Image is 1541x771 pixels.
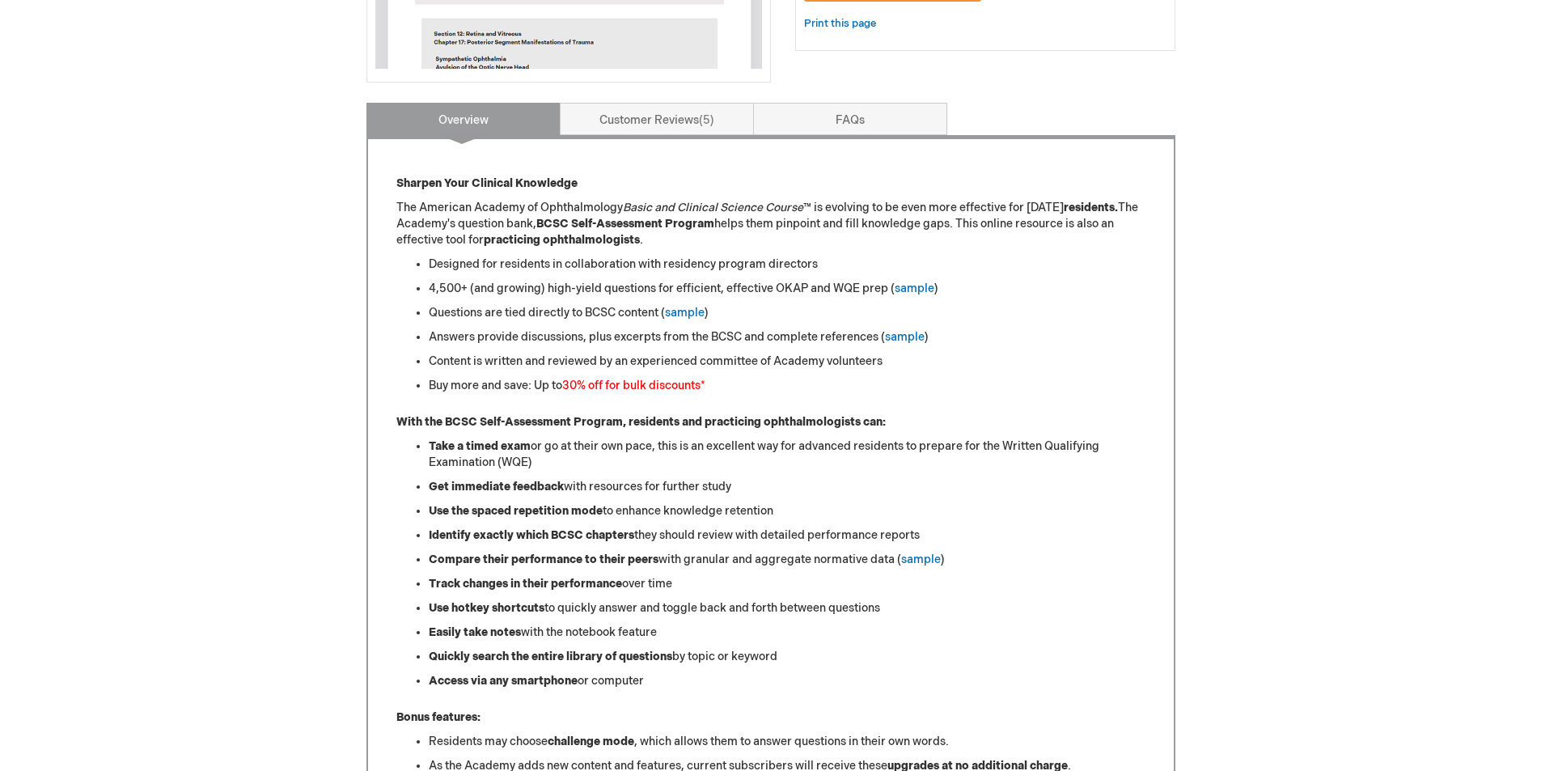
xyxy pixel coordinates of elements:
a: sample [885,330,925,344]
li: Questions are tied directly to BCSC content ( ) [429,305,1145,321]
a: Overview [366,103,561,135]
a: sample [665,306,705,320]
a: sample [901,553,941,566]
strong: Use hotkey shortcuts [429,601,544,615]
strong: Compare their performance to their peers [429,553,658,566]
li: they should review with detailed performance reports [429,527,1145,544]
span: 5 [699,113,714,127]
strong: Access via any smartphone [429,674,578,688]
li: with resources for further study [429,479,1145,495]
strong: Identify exactly which BCSC chapters [429,528,634,542]
strong: Take a timed exam [429,439,531,453]
li: Answers provide discussions, plus excerpts from the BCSC and complete references ( ) [429,329,1145,345]
li: over time [429,576,1145,592]
a: FAQs [753,103,947,135]
li: to enhance knowledge retention [429,503,1145,519]
em: Basic and Clinical Science Course [623,201,803,214]
a: Customer Reviews5 [560,103,754,135]
strong: Sharpen Your Clinical Knowledge [396,176,578,190]
li: Residents may choose , which allows them to answer questions in their own words. [429,734,1145,750]
li: or computer [429,673,1145,689]
strong: Quickly search the entire library of questions [429,650,672,663]
li: or go at their own pace, this is an excellent way for advanced residents to prepare for the Writt... [429,438,1145,471]
li: Buy more and save: Up to [429,378,1145,394]
li: with the notebook feature [429,625,1145,641]
li: Designed for residents in collaboration with residency program directors [429,256,1145,273]
strong: residents. [1064,201,1118,214]
strong: Bonus features: [396,710,481,724]
li: by topic or keyword [429,649,1145,665]
li: 4,500+ (and growing) high-yield questions for efficient, effective OKAP and WQE prep ( ) [429,281,1145,297]
li: to quickly answer and toggle back and forth between questions [429,600,1145,616]
font: 30% off for bulk discounts [562,379,701,392]
strong: practicing ophthalmologists [484,233,640,247]
strong: With the BCSC Self-Assessment Program, residents and practicing ophthalmologists can: [396,415,886,429]
p: The American Academy of Ophthalmology ™ is evolving to be even more effective for [DATE] The Acad... [396,200,1145,248]
strong: challenge mode [548,735,634,748]
li: with granular and aggregate normative data ( ) [429,552,1145,568]
li: Content is written and reviewed by an experienced committee of Academy volunteers [429,354,1145,370]
strong: Easily take notes [429,625,521,639]
a: sample [895,282,934,295]
strong: Use the spaced repetition mode [429,504,603,518]
strong: Get immediate feedback [429,480,564,494]
strong: Track changes in their performance [429,577,622,591]
strong: BCSC Self-Assessment Program [536,217,714,231]
a: Print this page [804,14,876,34]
